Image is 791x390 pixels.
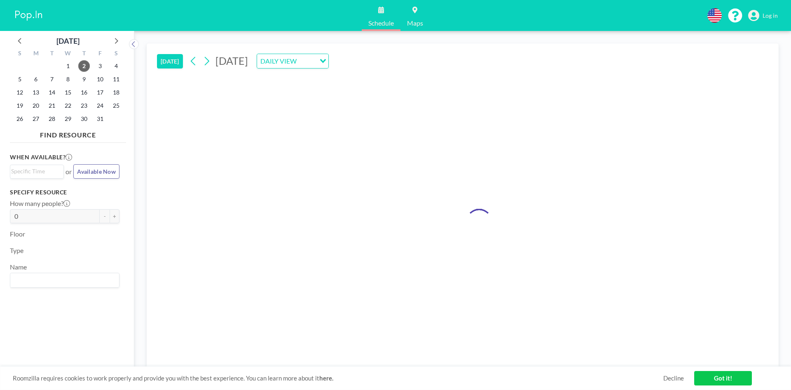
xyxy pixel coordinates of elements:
span: Maps [407,20,423,26]
span: Roomzilla requires cookies to work properly and provide you with the best experience. You can lea... [13,374,663,382]
label: Type [10,246,23,255]
span: Monday, October 6, 2025 [30,73,42,85]
span: Available Now [77,168,116,175]
input: Search for option [11,167,59,176]
span: Wednesday, October 1, 2025 [62,60,74,72]
span: Monday, October 13, 2025 [30,87,42,98]
div: S [108,49,124,59]
div: Search for option [10,273,119,287]
span: or [66,168,72,176]
span: Thursday, October 23, 2025 [78,100,90,111]
a: here. [319,374,333,382]
span: Friday, October 24, 2025 [94,100,106,111]
span: Friday, October 31, 2025 [94,113,106,125]
span: Tuesday, October 21, 2025 [46,100,58,111]
input: Search for option [299,56,315,66]
span: Monday, October 20, 2025 [30,100,42,111]
span: Thursday, October 2, 2025 [78,60,90,72]
span: Friday, October 3, 2025 [94,60,106,72]
span: [DATE] [215,54,248,67]
span: Saturday, October 18, 2025 [110,87,122,98]
button: Available Now [73,164,119,179]
span: Sunday, October 5, 2025 [14,73,26,85]
span: Sunday, October 12, 2025 [14,87,26,98]
span: Sunday, October 19, 2025 [14,100,26,111]
span: Saturday, October 4, 2025 [110,60,122,72]
span: Friday, October 10, 2025 [94,73,106,85]
div: [DATE] [56,35,80,47]
a: Decline [663,374,684,382]
img: organization-logo [13,7,44,24]
span: Sunday, October 26, 2025 [14,113,26,125]
button: + [110,209,119,223]
input: Search for option [11,275,115,286]
h4: FIND RESOURCE [10,128,126,139]
span: Thursday, October 16, 2025 [78,87,90,98]
span: Schedule [368,20,394,26]
span: Wednesday, October 22, 2025 [62,100,74,111]
span: Wednesday, October 15, 2025 [62,87,74,98]
span: Thursday, October 9, 2025 [78,73,90,85]
div: T [76,49,92,59]
span: Thursday, October 30, 2025 [78,113,90,125]
button: - [100,209,110,223]
span: Log in [763,12,778,19]
span: Monday, October 27, 2025 [30,113,42,125]
div: F [92,49,108,59]
div: Search for option [257,54,328,68]
div: T [44,49,60,59]
label: Floor [10,230,25,238]
span: DAILY VIEW [259,56,298,66]
div: M [28,49,44,59]
span: Saturday, October 11, 2025 [110,73,122,85]
span: Friday, October 17, 2025 [94,87,106,98]
label: How many people? [10,199,70,208]
span: Wednesday, October 8, 2025 [62,73,74,85]
span: Saturday, October 25, 2025 [110,100,122,111]
span: Tuesday, October 28, 2025 [46,113,58,125]
a: Log in [748,10,778,21]
button: [DATE] [157,54,183,69]
label: Name [10,263,27,271]
span: Wednesday, October 29, 2025 [62,113,74,125]
a: Got it! [694,371,752,385]
div: W [60,49,76,59]
h3: Specify resource [10,189,119,196]
div: S [12,49,28,59]
span: Tuesday, October 7, 2025 [46,73,58,85]
span: Tuesday, October 14, 2025 [46,87,58,98]
div: Search for option [10,165,63,177]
